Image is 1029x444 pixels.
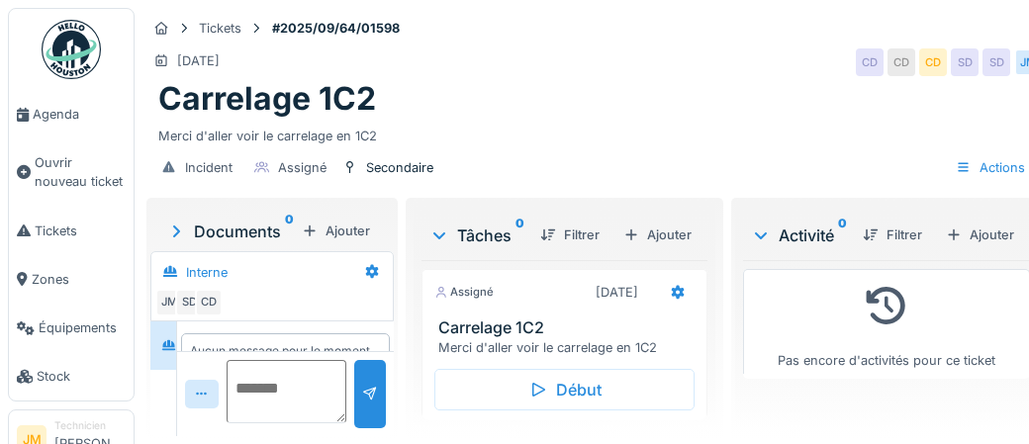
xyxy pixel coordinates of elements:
[888,48,915,76] div: CD
[190,342,382,378] div: Aucun message pour le moment … Soyez le premier !
[856,48,884,76] div: CD
[429,223,524,247] div: Tâches
[158,80,376,118] h1: Carrelage 1C2
[751,223,847,247] div: Activité
[54,418,126,433] div: Technicien
[438,338,699,357] div: Merci d'aller voir le carrelage en 1C2
[366,158,433,177] div: Secondaire
[438,318,699,337] h3: Carrelage 1C2
[855,222,930,248] div: Filtrer
[9,255,134,304] a: Zones
[9,304,134,352] a: Équipements
[294,218,378,244] div: Ajouter
[35,222,126,240] span: Tickets
[285,220,294,243] sup: 0
[434,369,695,410] div: Début
[37,367,126,386] span: Stock
[838,223,847,247] sup: 0
[42,20,101,79] img: Badge_color-CXgf-gQk.svg
[177,51,220,70] div: [DATE]
[32,270,126,289] span: Zones
[756,278,1017,370] div: Pas encore d'activités pour ce ticket
[186,263,228,282] div: Interne
[155,289,183,316] div: JM
[919,48,947,76] div: CD
[195,289,223,316] div: CD
[33,105,126,124] span: Agenda
[185,158,233,177] div: Incident
[982,48,1010,76] div: SD
[9,352,134,400] a: Stock
[9,138,134,206] a: Ouvrir nouveau ticket
[199,19,241,38] div: Tickets
[515,223,524,247] sup: 0
[278,158,327,177] div: Assigné
[39,318,126,337] span: Équipements
[9,90,134,138] a: Agenda
[9,207,134,255] a: Tickets
[596,283,638,302] div: [DATE]
[166,220,294,243] div: Documents
[264,19,408,38] strong: #2025/09/64/01598
[532,222,608,248] div: Filtrer
[35,153,126,191] span: Ouvrir nouveau ticket
[434,284,494,301] div: Assigné
[951,48,979,76] div: SD
[175,289,203,316] div: SD
[938,222,1022,248] div: Ajouter
[615,222,700,248] div: Ajouter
